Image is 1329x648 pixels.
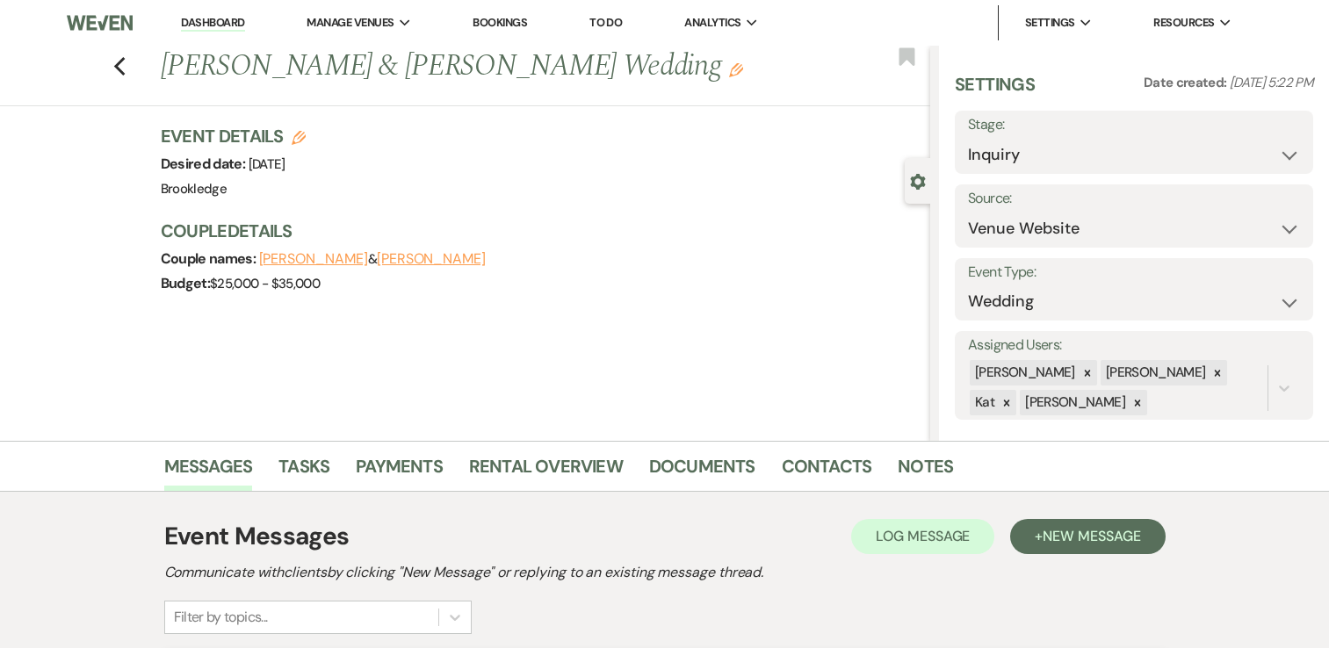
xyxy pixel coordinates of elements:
[589,15,622,30] a: To Do
[174,607,268,628] div: Filter by topics...
[782,452,872,491] a: Contacts
[1025,14,1075,32] span: Settings
[181,15,244,32] a: Dashboard
[684,14,740,32] span: Analytics
[729,61,743,77] button: Edit
[307,14,394,32] span: Manage Venues
[1144,74,1230,91] span: Date created:
[377,252,486,266] button: [PERSON_NAME]
[259,250,486,268] span: &
[249,155,285,173] span: [DATE]
[473,15,527,30] a: Bookings
[67,4,133,41] img: Weven Logo
[970,360,1078,385] div: [PERSON_NAME]
[469,452,623,491] a: Rental Overview
[161,155,249,173] span: Desired date:
[1043,527,1140,545] span: New Message
[968,186,1300,212] label: Source:
[161,46,769,88] h1: [PERSON_NAME] & [PERSON_NAME] Wedding
[851,519,994,554] button: Log Message
[278,452,329,491] a: Tasks
[356,452,443,491] a: Payments
[1020,390,1128,415] div: [PERSON_NAME]
[1153,14,1214,32] span: Resources
[161,180,228,198] span: Brookledge
[164,452,253,491] a: Messages
[259,252,368,266] button: [PERSON_NAME]
[1010,519,1165,554] button: +New Message
[161,219,914,243] h3: Couple Details
[968,333,1300,358] label: Assigned Users:
[649,452,755,491] a: Documents
[898,452,953,491] a: Notes
[1101,360,1209,385] div: [PERSON_NAME]
[968,112,1300,138] label: Stage:
[161,124,307,148] h3: Event Details
[910,172,926,189] button: Close lead details
[1230,74,1313,91] span: [DATE] 5:22 PM
[161,249,259,268] span: Couple names:
[164,562,1166,583] h2: Communicate with clients by clicking "New Message" or replying to an existing message thread.
[968,260,1300,285] label: Event Type:
[210,275,320,292] span: $25,000 - $35,000
[955,72,1035,111] h3: Settings
[164,518,350,555] h1: Event Messages
[876,527,970,545] span: Log Message
[161,274,211,292] span: Budget:
[970,390,997,415] div: Kat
